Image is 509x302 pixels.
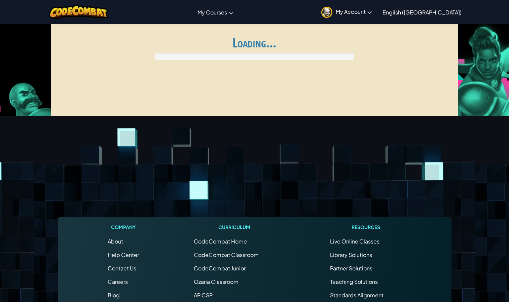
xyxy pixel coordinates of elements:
[330,224,402,231] h1: Resources
[336,8,372,15] span: My Account
[108,292,120,299] a: Blog
[330,238,379,245] a: Live Online Classes
[194,265,246,272] a: CodeCombat Junior
[108,224,139,231] h1: Company
[379,3,465,21] a: English ([GEOGRAPHIC_DATA])
[330,251,372,258] a: Library Solutions
[108,238,123,245] a: About
[330,278,378,285] a: Teaching Solutions
[194,3,237,21] a: My Courses
[197,9,227,16] span: My Courses
[318,1,375,23] a: My Account
[194,292,213,299] a: AP CSP
[194,251,259,258] a: CodeCombat Classroom
[49,5,108,19] img: CodeCombat logo
[108,265,136,272] span: Contact Us
[330,265,372,272] a: Partner Solutions
[108,278,128,285] a: Careers
[55,36,453,50] h1: Loading...
[194,224,275,231] h1: Curriculum
[108,251,139,258] a: Help Center
[194,278,239,285] a: Ozaria Classroom
[383,9,462,16] span: English ([GEOGRAPHIC_DATA])
[321,7,332,18] img: avatar
[194,238,247,245] span: CodeCombat Home
[330,292,384,299] a: Standards Alignment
